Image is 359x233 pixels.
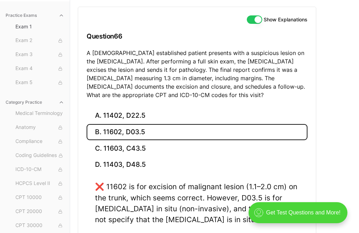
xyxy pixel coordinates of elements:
[15,180,64,187] span: HCPCS Level II
[87,49,307,99] p: A [DEMOGRAPHIC_DATA] established patient presents with a suspicious lesion on the [MEDICAL_DATA]....
[13,164,67,175] button: ICD-10-CM
[95,181,299,225] div: ❌ 11602 is for excision of malignant lesion (1.1–2.0 cm) on the trunk, which seems correct. Howev...
[15,152,64,159] span: Coding Guidelines
[87,140,307,157] button: C. 11603, C43.5
[3,97,67,108] button: Category Practice
[15,208,64,215] span: CPT 20000
[13,206,67,217] button: CPT 20000
[13,178,67,189] button: HCPCS Level II
[13,220,67,231] button: CPT 30000
[13,108,67,119] button: Medical Terminology
[15,23,64,30] span: Exam 1
[243,199,359,233] iframe: portal-trigger
[15,124,64,131] span: Anatomy
[15,79,64,87] span: Exam 5
[87,124,307,141] button: B. 11602, D03.5
[264,17,307,22] label: Show Explanations
[13,21,67,32] button: Exam 1
[15,166,64,173] span: ICD-10-CM
[13,49,67,60] button: Exam 3
[15,138,64,145] span: Compliance
[15,37,64,44] span: Exam 2
[13,150,67,161] button: Coding Guidelines
[87,157,307,173] button: D. 11403, D48.5
[87,26,307,47] h3: Question 66
[87,108,307,124] button: A. 11402, D22.5
[13,63,67,74] button: Exam 4
[15,65,64,73] span: Exam 4
[3,10,67,21] button: Practice Exams
[13,192,67,203] button: CPT 10000
[13,35,67,46] button: Exam 2
[15,222,64,229] span: CPT 30000
[15,110,64,117] span: Medical Terminology
[15,51,64,59] span: Exam 3
[13,77,67,88] button: Exam 5
[15,194,64,201] span: CPT 10000
[13,136,67,147] button: Compliance
[13,122,67,133] button: Anatomy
